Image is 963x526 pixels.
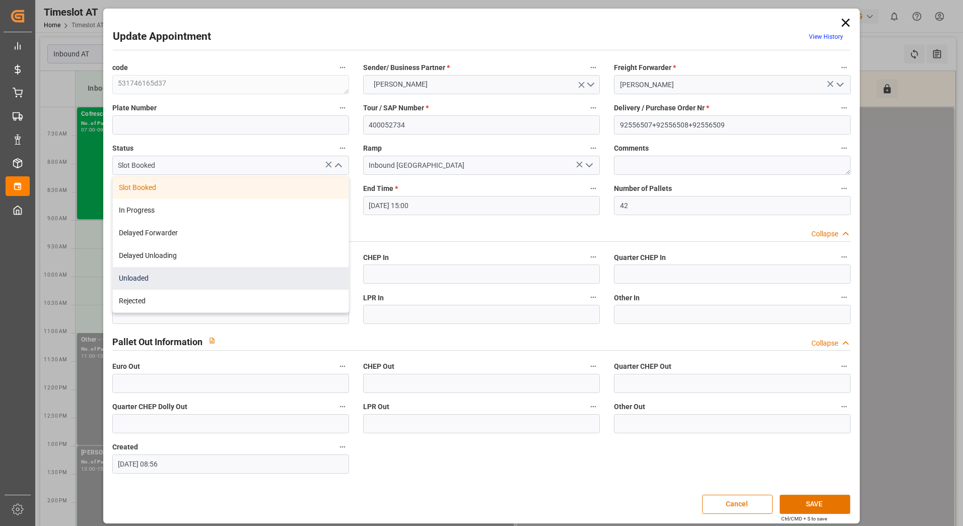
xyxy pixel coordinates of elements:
input: Type to search/select [112,156,349,175]
button: Other Out [838,400,851,413]
button: open menu [581,158,596,173]
span: End Time [363,183,398,194]
input: DD-MM-YYYY HH:MM [363,196,600,215]
div: Collapse [811,229,838,239]
span: Tour / SAP Number [363,103,429,113]
input: Type to search/select [363,156,600,175]
div: Collapse [811,338,838,349]
div: Rejected [113,290,349,312]
button: Quarter CHEP Dolly Out [336,400,349,413]
button: CHEP Out [587,360,600,373]
button: SAVE [780,495,850,514]
span: Quarter CHEP In [614,252,666,263]
span: Ramp [363,143,382,154]
div: Delayed Unloading [113,244,349,267]
span: Other Out [614,402,645,412]
button: Sender/ Business Partner * [587,61,600,74]
div: Slot Booked [113,176,349,199]
button: LPR In [587,291,600,304]
button: Status [336,142,349,155]
button: Tour / SAP Number * [587,101,600,114]
button: End Time * [587,182,600,195]
span: LPR In [363,293,384,303]
button: Quarter CHEP Out [838,360,851,373]
span: [PERSON_NAME] [369,79,433,90]
button: open menu [832,77,847,93]
span: Euro Out [112,361,140,372]
span: Quarter CHEP Dolly Out [112,402,187,412]
button: Other In [838,291,851,304]
button: Cancel [702,495,773,514]
div: Unloaded [113,267,349,290]
input: DD-MM-YYYY HH:MM [112,454,349,474]
span: CHEP Out [363,361,394,372]
button: View description [202,331,222,350]
button: Created [336,440,349,453]
span: Delivery / Purchase Order Nr [614,103,709,113]
div: Ctrl/CMD + S to save [781,515,827,522]
button: CHEP In [587,250,600,264]
div: In Progress [113,199,349,222]
span: Comments [614,143,649,154]
button: Quarter CHEP In [838,250,851,264]
button: open menu [363,75,600,94]
textarea: 531746165d37 [112,75,349,94]
h2: Update Appointment [113,29,211,45]
button: Number of Pallets [838,182,851,195]
span: code [112,62,128,73]
span: Sender/ Business Partner [363,62,450,73]
button: Plate Number [336,101,349,114]
span: Plate Number [112,103,157,113]
div: Delayed Forwarder [113,222,349,244]
button: close menu [330,158,345,173]
button: Freight Forwarder * [838,61,851,74]
span: Status [112,143,133,154]
button: Comments [838,142,851,155]
h2: Pallet Out Information [112,335,202,349]
span: Freight Forwarder [614,62,676,73]
span: Number of Pallets [614,183,672,194]
button: Ramp [587,142,600,155]
span: LPR Out [363,402,389,412]
button: code [336,61,349,74]
button: Delivery / Purchase Order Nr * [838,101,851,114]
span: CHEP In [363,252,389,263]
span: Created [112,442,138,452]
input: Select Freight Forwarder [614,75,851,94]
span: Other In [614,293,640,303]
a: View History [809,33,843,40]
button: LPR Out [587,400,600,413]
button: Euro Out [336,360,349,373]
span: Quarter CHEP Out [614,361,671,372]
